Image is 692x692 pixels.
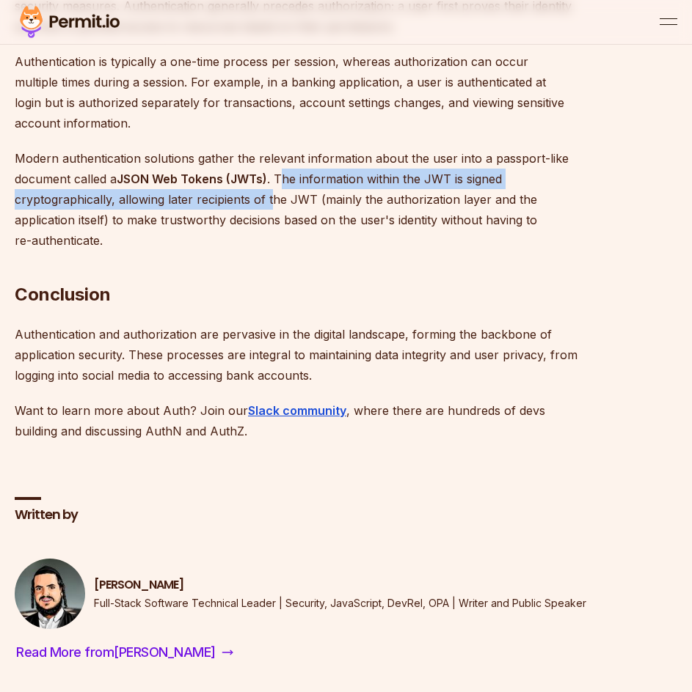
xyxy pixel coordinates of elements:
h3: [PERSON_NAME] [94,577,586,593]
p: Want to learn more about Auth? Join our , where there are hundreds of devs building and discussin... [15,400,578,441]
p: Full-Stack Software Technical Leader | Security, JavaScript, DevRel, OPA | Writer and Public Speaker [94,596,586,611]
strong: JSON Web Tokens (JWTs) [117,172,267,186]
a: Slack community [248,403,346,418]
img: Gabriel L. Manor [15,559,85,629]
a: Read More from[PERSON_NAME] [15,641,235,664]
button: open menu [660,13,677,31]
img: Permit logo [15,3,125,41]
span: Read More from [PERSON_NAME] [16,642,216,663]
p: Authentication and authorization are pervasive in the digital landscape, forming the backbone of ... [15,324,578,386]
p: Authentication is typically a one-time process per session, whereas authorization can occur multi... [15,51,578,133]
p: Modern authentication solutions gather the relevant information about the user into a passport-li... [15,148,578,251]
h2: Written by [15,506,677,524]
h2: Conclusion [15,224,578,306]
